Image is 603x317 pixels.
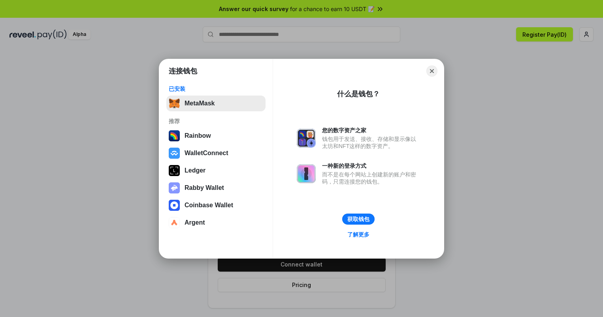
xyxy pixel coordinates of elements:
img: svg+xml,%3Csvg%20xmlns%3D%22http%3A%2F%2Fwww.w3.org%2F2000%2Fsvg%22%20fill%3D%22none%22%20viewBox... [169,182,180,193]
div: 钱包用于发送、接收、存储和显示像以太坊和NFT这样的数字资产。 [322,135,420,150]
button: Coinbase Wallet [166,197,266,213]
button: Rainbow [166,128,266,144]
button: Close [426,66,437,77]
a: 了解更多 [343,229,374,240]
div: Coinbase Wallet [185,202,233,209]
div: 获取钱包 [347,216,369,223]
div: 了解更多 [347,231,369,238]
h1: 连接钱包 [169,66,197,76]
button: Argent [166,215,266,231]
img: svg+xml,%3Csvg%20width%3D%22120%22%20height%3D%22120%22%20viewBox%3D%220%200%20120%20120%22%20fil... [169,130,180,141]
div: Argent [185,219,205,226]
div: 推荐 [169,118,263,125]
div: Rainbow [185,132,211,139]
button: WalletConnect [166,145,266,161]
img: svg+xml,%3Csvg%20width%3D%2228%22%20height%3D%2228%22%20viewBox%3D%220%200%2028%2028%22%20fill%3D... [169,200,180,211]
div: WalletConnect [185,150,228,157]
div: 什么是钱包？ [337,89,380,99]
div: MetaMask [185,100,215,107]
img: svg+xml,%3Csvg%20xmlns%3D%22http%3A%2F%2Fwww.w3.org%2F2000%2Fsvg%22%20fill%3D%22none%22%20viewBox... [297,164,316,183]
img: svg+xml,%3Csvg%20xmlns%3D%22http%3A%2F%2Fwww.w3.org%2F2000%2Fsvg%22%20fill%3D%22none%22%20viewBox... [297,129,316,148]
img: svg+xml,%3Csvg%20width%3D%2228%22%20height%3D%2228%22%20viewBox%3D%220%200%2028%2028%22%20fill%3D... [169,217,180,228]
div: 而不是在每个网站上创建新的账户和密码，只需连接您的钱包。 [322,171,420,185]
img: svg+xml,%3Csvg%20width%3D%2228%22%20height%3D%2228%22%20viewBox%3D%220%200%2028%2028%22%20fill%3D... [169,148,180,159]
div: 您的数字资产之家 [322,127,420,134]
button: Ledger [166,163,266,178]
img: svg+xml,%3Csvg%20fill%3D%22none%22%20height%3D%2233%22%20viewBox%3D%220%200%2035%2033%22%20width%... [169,98,180,109]
img: svg+xml,%3Csvg%20xmlns%3D%22http%3A%2F%2Fwww.w3.org%2F2000%2Fsvg%22%20width%3D%2228%22%20height%3... [169,165,180,176]
div: Rabby Wallet [185,184,224,191]
div: 已安装 [169,85,263,92]
div: Ledger [185,167,205,174]
button: Rabby Wallet [166,180,266,196]
button: MetaMask [166,96,266,111]
div: 一种新的登录方式 [322,162,420,169]
button: 获取钱包 [342,214,375,225]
